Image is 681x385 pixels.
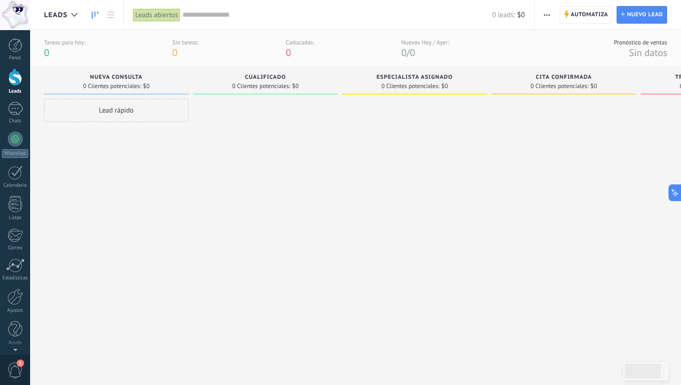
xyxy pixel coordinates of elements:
span: $0 [591,83,597,89]
div: WhatsApp [2,149,28,158]
div: Correo [2,245,29,251]
span: Leads [44,11,68,19]
div: Pronóstico de ventas [614,38,667,46]
span: 0 Clientes potenciales: [530,83,588,89]
span: 0 Clientes potenciales: [232,83,290,89]
div: Panel [2,55,29,61]
span: 0 leads: [492,11,515,19]
span: Nueva consulta [90,74,142,81]
div: Nuevos Hoy / Ayer: [401,38,449,46]
span: $0 [517,11,525,19]
span: Cita confirmada [536,74,592,81]
span: Especialista asignado [377,74,453,81]
span: Cualificado [245,74,286,81]
div: Nueva consulta [49,74,184,82]
span: Automatiza [571,6,608,23]
span: Sin datos [629,46,667,59]
span: 0 [401,46,406,59]
span: 0 [410,46,415,59]
div: Tareas para hoy: [44,38,85,46]
a: Lista [103,6,119,24]
span: $0 [441,83,448,89]
span: 0 [172,46,177,59]
span: 0 [286,46,291,59]
span: 0 Clientes potenciales: [381,83,439,89]
a: Leads [87,6,103,24]
span: Nuevo lead [627,6,663,23]
span: $0 [143,83,150,89]
div: Lead rápido [44,99,189,122]
div: Especialista asignado [347,74,482,82]
span: $0 [292,83,299,89]
div: Cita confirmada [496,74,631,82]
div: Sin tareas: [172,38,199,46]
div: Chats [2,118,29,124]
div: Caducadas: [286,38,315,46]
span: 0 Clientes potenciales: [83,83,141,89]
div: Estadísticas [2,275,29,281]
a: Automatiza [560,6,612,24]
div: Leads [2,88,29,95]
div: Listas [2,215,29,221]
div: Leads abiertos [133,8,180,22]
a: Nuevo lead [617,6,667,24]
span: / [406,46,410,59]
span: 1 [17,360,24,367]
div: Cualificado [198,74,333,82]
span: 0 [44,46,49,59]
div: Calendario [2,183,29,189]
div: Ayuda [2,340,29,346]
div: Ajustes [2,308,29,314]
button: Más [540,6,554,24]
